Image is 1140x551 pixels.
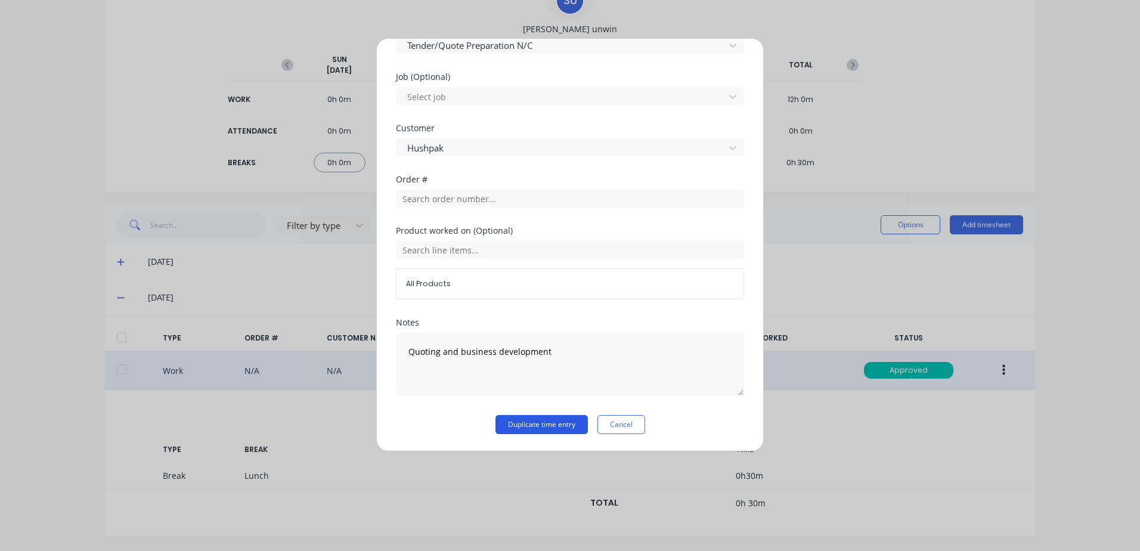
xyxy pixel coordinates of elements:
div: Job (Optional) [396,73,744,81]
div: Customer [396,124,744,132]
input: Search line items... [396,241,744,259]
div: Order # [396,175,744,184]
input: Search order number... [396,190,744,208]
div: Product worked on (Optional) [396,227,744,235]
button: Cancel [597,415,645,434]
span: All Products [406,278,734,289]
button: Duplicate time entry [495,415,588,434]
div: Notes [396,318,744,327]
textarea: Quoting and business development [396,333,744,396]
